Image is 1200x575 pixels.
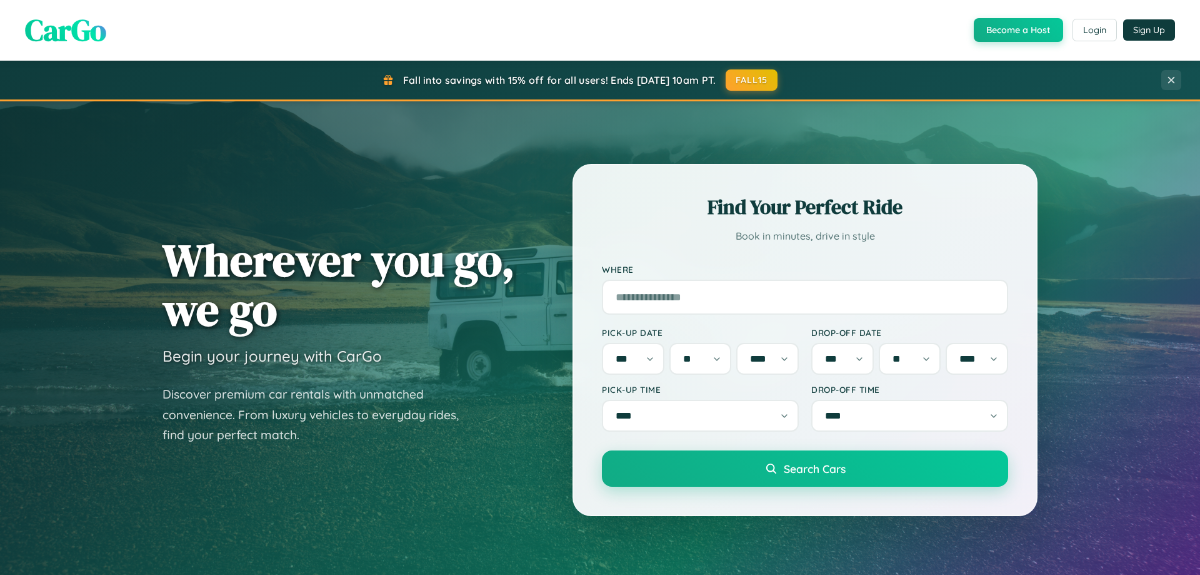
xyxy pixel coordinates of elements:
button: Login [1072,19,1117,41]
label: Where [602,264,1008,275]
span: CarGo [25,9,106,51]
h1: Wherever you go, we go [162,235,515,334]
span: Fall into savings with 15% off for all users! Ends [DATE] 10am PT. [403,74,716,86]
h2: Find Your Perfect Ride [602,193,1008,221]
label: Drop-off Date [811,327,1008,338]
button: Become a Host [974,18,1063,42]
p: Book in minutes, drive in style [602,227,1008,245]
h3: Begin your journey with CarGo [162,347,382,365]
label: Pick-up Time [602,384,799,395]
p: Discover premium car rentals with unmatched convenience. From luxury vehicles to everyday rides, ... [162,384,475,445]
label: Pick-up Date [602,327,799,338]
span: Search Cars [784,462,846,476]
label: Drop-off Time [811,384,1008,395]
button: Sign Up [1123,19,1175,41]
button: FALL15 [726,69,778,91]
button: Search Cars [602,450,1008,487]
